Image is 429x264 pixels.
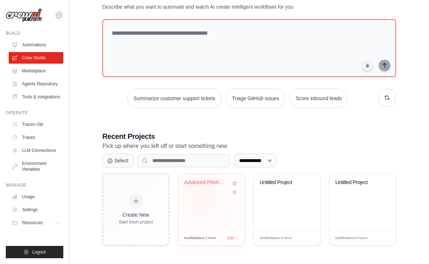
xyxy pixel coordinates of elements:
[9,204,63,216] a: Settings
[9,158,63,175] a: Environment Variables
[6,30,63,36] div: Build
[9,145,63,156] a: LLM Connections
[119,219,153,225] div: Start fresh project
[9,217,63,229] button: Resources
[127,89,221,108] button: Summarize customer support tickets
[9,91,63,103] a: Tools & Integrations
[231,179,239,187] button: Add to favorites
[226,89,285,108] button: Triage GitHub issues
[289,89,348,108] button: Score inbound leads
[119,211,153,218] div: Create New
[9,132,63,143] a: Traces
[6,246,63,258] button: Logout
[231,189,239,196] button: Delete project
[184,236,216,241] span: Modified about 2 hours
[6,110,63,116] div: Operate
[335,179,379,186] div: Untitled Project
[9,119,63,130] a: Traces Old
[378,89,396,107] button: Get new suggestions
[102,3,345,10] p: Describe what you want to automate and watch AI create intelligent workflows for you
[102,154,133,167] button: Select
[9,191,63,203] a: Usage
[9,39,63,51] a: Automations
[6,182,63,188] div: Manage
[102,131,396,141] h3: Recent Projects
[32,249,46,255] span: Logout
[184,179,228,186] div: Advanced Phishing Detection System
[102,141,396,151] p: Pick up where you left off or start something new
[228,235,234,241] span: Edit
[9,52,63,64] a: Crew Studio
[260,236,292,241] span: Modified about 8 hours
[9,78,63,90] a: Agents Repository
[6,8,42,22] img: Logo
[9,65,63,77] a: Marketplace
[379,235,385,241] span: Edit
[335,236,368,241] span: Modified about 8 hours
[303,235,309,241] span: Edit
[260,179,303,186] div: Untitled Project
[22,220,43,226] span: Resources
[362,60,373,71] button: Click to speak your automation idea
